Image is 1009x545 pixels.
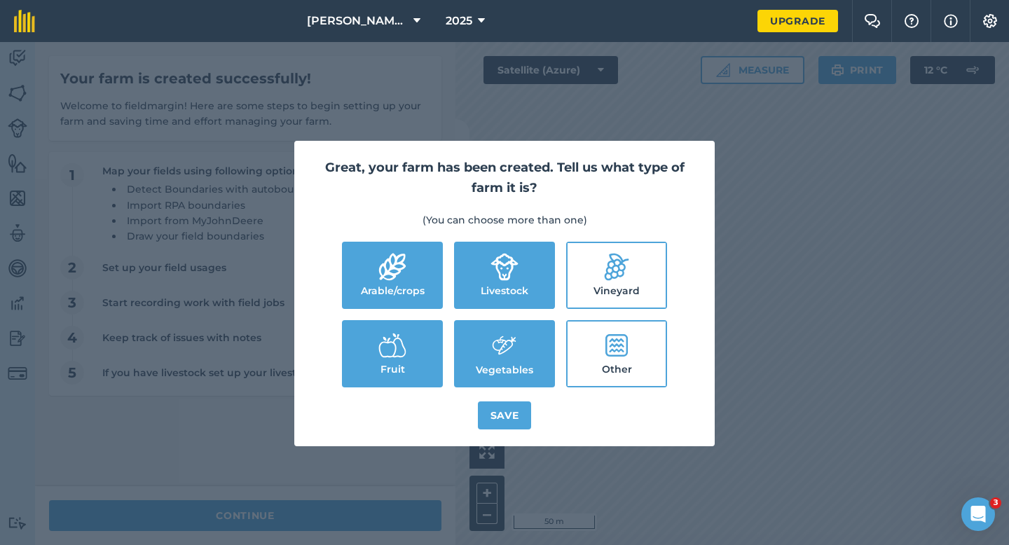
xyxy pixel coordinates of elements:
[568,322,666,386] label: Other
[961,497,995,531] iframe: Intercom live chat
[343,243,441,308] label: Arable/crops
[478,401,532,429] button: Save
[343,322,441,386] label: Fruit
[864,14,881,28] img: Two speech bubbles overlapping with the left bubble in the forefront
[455,243,554,308] label: Livestock
[14,10,35,32] img: fieldmargin Logo
[311,158,698,198] h2: Great, your farm has been created. Tell us what type of farm it is?
[982,14,998,28] img: A cog icon
[990,497,1001,509] span: 3
[944,13,958,29] img: svg+xml;base64,PHN2ZyB4bWxucz0iaHR0cDovL3d3dy53My5vcmcvMjAwMC9zdmciIHdpZHRoPSIxNyIgaGVpZ2h0PSIxNy...
[568,243,666,308] label: Vineyard
[307,13,408,29] span: [PERSON_NAME] & Sons
[757,10,838,32] a: Upgrade
[311,212,698,228] p: (You can choose more than one)
[903,14,920,28] img: A question mark icon
[455,322,554,386] label: Vegetables
[446,13,472,29] span: 2025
